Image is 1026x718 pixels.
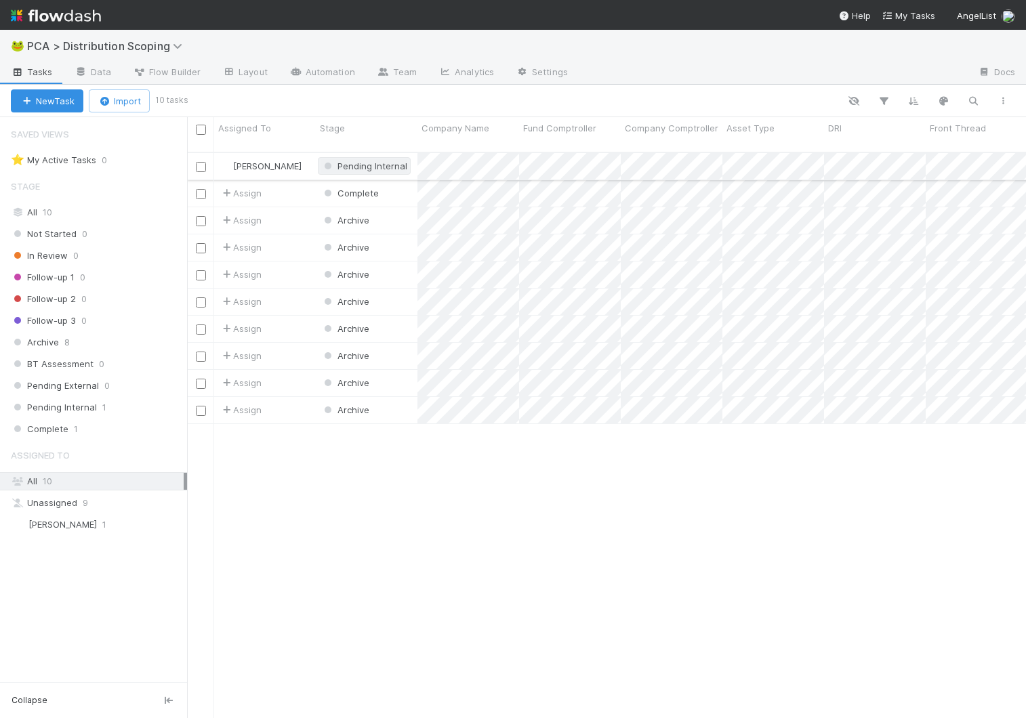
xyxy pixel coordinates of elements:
[321,240,369,254] div: Archive
[321,161,407,171] span: Pending Internal
[321,186,379,200] div: Complete
[321,377,369,388] span: Archive
[73,247,79,264] span: 0
[196,379,206,389] input: Toggle Row Selected
[321,269,369,280] span: Archive
[321,213,369,227] div: Archive
[196,243,206,253] input: Toggle Row Selected
[505,62,579,84] a: Settings
[220,376,262,389] div: Assign
[321,188,379,198] span: Complete
[321,350,369,361] span: Archive
[196,324,206,335] input: Toggle Row Selected
[321,323,369,334] span: Archive
[196,352,206,362] input: Toggle Row Selected
[428,62,505,84] a: Analytics
[211,62,279,84] a: Layout
[321,296,369,307] span: Archive
[11,518,24,531] img: avatar_ad9da010-433a-4b4a-a484-836c288de5e1.png
[321,322,369,335] div: Archive
[89,89,150,112] button: Import
[321,376,369,389] div: Archive
[11,291,76,308] span: Follow-up 2
[218,121,271,135] span: Assigned To
[11,334,59,351] span: Archive
[220,349,262,362] span: Assign
[220,268,262,281] span: Assign
[196,406,206,416] input: Toggle Row Selected
[196,189,206,199] input: Toggle Row Selected
[11,377,99,394] span: Pending External
[64,62,122,84] a: Data
[828,121,842,135] span: DRI
[321,268,369,281] div: Archive
[102,516,106,533] span: 1
[102,399,106,416] span: 1
[220,186,262,200] span: Assign
[196,270,206,280] input: Toggle Row Selected
[1002,9,1015,23] img: avatar_5d1523cf-d377-42ee-9d1c-1d238f0f126b.png
[523,121,596,135] span: Fund Comptroller
[957,10,996,21] span: AngelList
[11,4,101,27] img: logo-inverted-e16ddd16eac7371096b0.svg
[196,162,206,172] input: Toggle Row Selected
[321,242,369,253] span: Archive
[220,295,262,308] span: Assign
[11,173,40,200] span: Stage
[155,94,188,106] small: 10 tasks
[220,159,302,173] div: [PERSON_NAME]
[104,377,110,394] span: 0
[882,9,935,22] a: My Tasks
[11,473,184,490] div: All
[27,39,189,53] span: PCA > Distribution Scoping
[11,399,97,416] span: Pending Internal
[74,421,78,438] span: 1
[11,65,53,79] span: Tasks
[102,152,121,169] span: 0
[422,121,489,135] span: Company Name
[220,240,262,254] div: Assign
[11,247,68,264] span: In Review
[99,356,104,373] span: 0
[220,403,262,417] div: Assign
[220,322,262,335] span: Assign
[967,62,1026,84] a: Docs
[366,62,428,84] a: Team
[321,403,369,417] div: Archive
[82,226,87,242] span: 0
[11,312,76,329] span: Follow-up 3
[11,226,77,242] span: Not Started
[11,421,68,438] span: Complete
[625,121,718,135] span: Company Comptroller
[11,89,83,112] button: NewTask
[11,356,94,373] span: BT Assessment
[279,62,366,84] a: Automation
[28,519,97,530] span: [PERSON_NAME]
[321,295,369,308] div: Archive
[11,40,24,51] span: 🐸
[11,269,75,286] span: Follow-up 1
[930,121,986,135] span: Front Thread
[11,152,96,169] div: My Active Tasks
[81,291,87,308] span: 0
[81,312,87,329] span: 0
[64,334,70,351] span: 8
[321,349,369,362] div: Archive
[320,121,345,135] span: Stage
[321,404,369,415] span: Archive
[133,65,201,79] span: Flow Builder
[838,9,871,22] div: Help
[726,121,775,135] span: Asset Type
[220,213,262,227] span: Assign
[196,216,206,226] input: Toggle Row Selected
[83,494,88,511] span: 9
[882,10,935,21] span: My Tasks
[11,494,184,511] div: Unassigned
[321,215,369,226] span: Archive
[12,694,47,706] span: Collapse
